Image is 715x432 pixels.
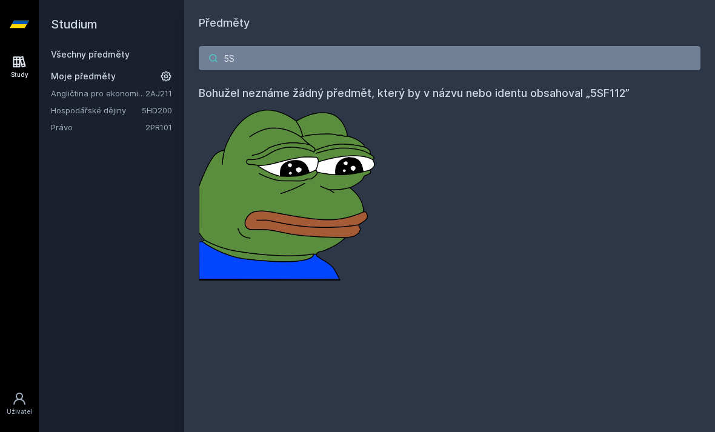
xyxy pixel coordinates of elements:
[2,48,36,85] a: Study
[2,385,36,422] a: Uživatel
[51,87,145,99] a: Angličtina pro ekonomická studia 1 (B2/C1)
[199,46,700,70] input: Název nebo ident předmětu…
[51,70,116,82] span: Moje předměty
[142,105,172,115] a: 5HD200
[51,104,142,116] a: Hospodářské dějiny
[145,88,172,98] a: 2AJ211
[51,49,130,59] a: Všechny předměty
[11,70,28,79] div: Study
[199,102,381,281] img: error_picture.png
[7,407,32,416] div: Uživatel
[199,15,700,32] h1: Předměty
[199,85,700,102] h4: Bohužel neznáme žádný předmět, který by v názvu nebo identu obsahoval „5SF112”
[145,122,172,132] a: 2PR101
[51,121,145,133] a: Právo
